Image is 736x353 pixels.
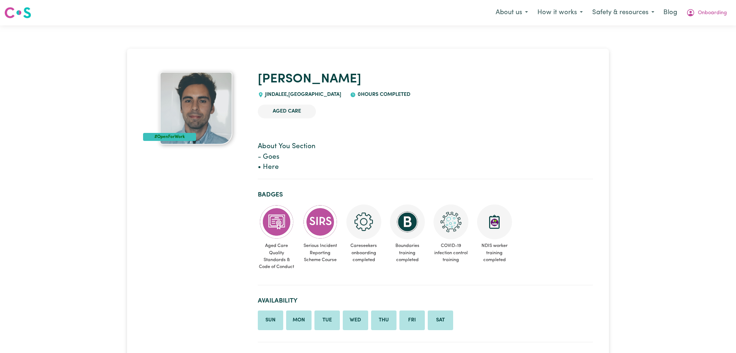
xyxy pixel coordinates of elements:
[533,5,587,20] button: How it works
[587,5,659,20] button: Safety & resources
[258,105,316,118] li: Aged Care
[399,311,425,330] li: Available on Friday
[390,204,425,239] img: CS Academy: Boundaries in care and support work course completed
[659,5,682,21] a: Blog
[259,204,294,239] img: CS Academy: Aged Care Quality Standards & Code of Conduct course completed
[258,297,593,305] h2: Availability
[4,6,31,19] img: Careseekers logo
[286,311,312,330] li: Available on Monday
[476,239,513,266] span: NDIS worker training completed
[343,311,368,330] li: Available on Wednesday
[143,72,249,145] a: James's profile picture'#OpenForWork
[258,191,593,199] h2: Badges
[389,239,426,266] span: Boundaries training completed
[428,311,453,330] li: Available on Saturday
[346,204,381,239] img: CS Academy: Careseekers Onboarding course completed
[4,4,31,21] a: Careseekers logo
[301,239,339,266] span: Serious Incident Reporting Scheme Course
[264,92,342,97] span: JINDALEE , [GEOGRAPHIC_DATA]
[258,73,361,86] a: [PERSON_NAME]
[258,142,593,173] p: About You Section - Goes • Here
[303,204,338,239] img: CS Academy: Serious Incident Reporting Scheme course completed
[698,9,727,17] span: Onboarding
[434,204,468,239] img: CS Academy: COVID-19 Infection Control Training course completed
[160,72,232,145] img: James
[345,239,383,266] span: Careseekers onboarding completed
[314,311,340,330] li: Available on Tuesday
[258,311,283,330] li: Available on Sunday
[682,5,732,20] button: My Account
[143,133,196,141] div: #OpenForWork
[491,5,533,20] button: About us
[356,92,410,97] span: 0 hours completed
[477,204,512,239] img: CS Academy: Introduction to NDIS Worker Training course completed
[258,239,296,273] span: Aged Care Quality Standards & Code of Conduct
[371,311,397,330] li: Available on Thursday
[432,239,470,266] span: COVID-19 infection control training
